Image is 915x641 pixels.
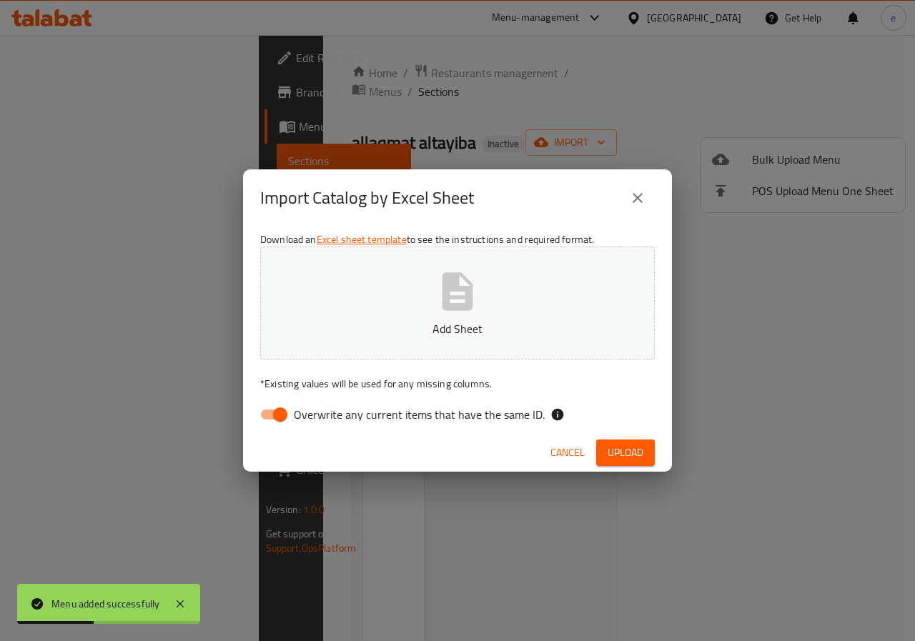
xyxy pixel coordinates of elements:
[260,377,655,391] p: Existing values will be used for any missing columns.
[260,187,474,209] h2: Import Catalog by Excel Sheet
[620,181,655,215] button: close
[51,596,160,612] div: Menu added successfully
[243,227,672,434] div: Download an to see the instructions and required format.
[282,320,633,337] p: Add Sheet
[596,439,655,466] button: Upload
[260,247,655,359] button: Add Sheet
[317,230,407,249] a: Excel sheet template
[550,444,585,462] span: Cancel
[545,439,590,466] button: Cancel
[608,444,643,462] span: Upload
[550,407,565,422] svg: If the overwrite option isn't selected, then the items that match an existing ID will be ignored ...
[294,406,545,423] span: Overwrite any current items that have the same ID.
